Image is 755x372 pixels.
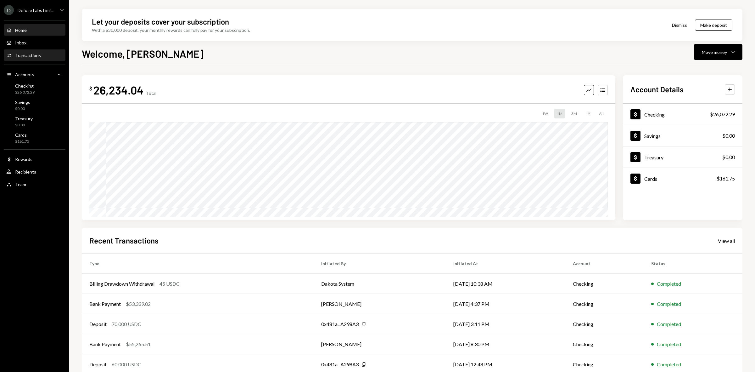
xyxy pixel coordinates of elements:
td: Checking [565,314,643,334]
div: Cards [15,132,29,138]
div: 70,000 USDC [112,320,141,328]
td: [DATE] 10:38 AM [446,274,565,294]
div: Completed [657,280,681,288]
div: Completed [657,300,681,308]
td: Checking [565,334,643,354]
div: Deposit [89,361,107,368]
td: Checking [565,274,643,294]
div: Savings [15,100,30,105]
a: Transactions [4,49,65,61]
a: Accounts [4,69,65,80]
div: $26,072.29 [710,111,735,118]
td: [DATE] 8:30 PM [446,334,565,354]
h2: Recent Transactions [89,235,159,246]
a: Checking$26,072.29 [623,104,742,125]
td: [PERSON_NAME] [314,294,446,314]
button: Dismiss [664,18,695,32]
td: [DATE] 3:11 PM [446,314,565,334]
a: View all [718,237,735,244]
a: Rewards [4,153,65,165]
div: Move money [702,49,727,55]
div: View all [718,238,735,244]
div: Completed [657,361,681,368]
th: Initiated By [314,254,446,274]
div: Savings [644,133,661,139]
div: Bank Payment [89,341,121,348]
div: $ [89,85,92,92]
div: Recipients [15,169,36,175]
div: ALL [596,109,608,118]
div: $0.00 [722,132,735,140]
div: Deposit [89,320,107,328]
h2: Account Details [630,84,684,94]
div: Transactions [15,53,41,58]
div: 60,000 USDC [112,361,141,368]
div: $26,072.29 [15,90,35,95]
div: Rewards [15,157,32,162]
div: Treasury [644,154,663,160]
div: $53,339.02 [126,300,151,308]
div: Completed [657,320,681,328]
div: Home [15,27,27,33]
div: Defuse Labs Limi... [18,8,53,13]
div: Checking [644,112,665,117]
div: Accounts [15,72,34,77]
td: Checking [565,294,643,314]
a: Cards$161.75 [623,168,742,189]
div: $161.75 [15,139,29,144]
a: Treasury$0.00 [623,146,742,168]
td: Dakota System [314,274,446,294]
div: $161.75 [717,175,735,182]
h1: Welcome, [PERSON_NAME] [82,47,204,60]
td: [PERSON_NAME] [314,334,446,354]
div: $55,265.51 [126,341,151,348]
th: Account [565,254,643,274]
div: 1Y [583,109,593,118]
div: 1M [554,109,565,118]
div: Total [146,90,156,96]
div: Treasury [15,116,33,121]
a: Savings$0.00 [4,98,65,113]
div: 26,234.04 [93,83,143,97]
div: $0.00 [15,106,30,112]
a: Home [4,24,65,36]
div: Cards [644,176,657,182]
div: 3M [569,109,579,118]
a: Treasury$0.00 [4,114,65,129]
div: With a $30,000 deposit, your monthly rewards can fully pay for your subscription. [92,27,250,33]
th: Initiated At [446,254,565,274]
div: Checking [15,83,35,89]
div: 45 USDC [159,280,180,288]
div: $0.00 [15,123,33,128]
a: Inbox [4,37,65,48]
button: Move money [694,44,742,60]
a: Team [4,179,65,190]
div: Completed [657,341,681,348]
div: Team [15,182,26,187]
th: Type [82,254,314,274]
div: 0x481a...A298A3 [321,320,359,328]
div: Let your deposits cover your subscription [92,16,229,27]
th: Status [644,254,742,274]
a: Savings$0.00 [623,125,742,146]
div: 1W [540,109,551,118]
div: $0.00 [722,153,735,161]
div: Inbox [15,40,26,45]
a: Checking$26,072.29 [4,81,65,96]
div: 0x481a...A298A3 [321,361,359,368]
div: Billing Drawdown Withdrawal [89,280,154,288]
td: [DATE] 4:37 PM [446,294,565,314]
button: Make deposit [695,20,732,31]
a: Recipients [4,166,65,177]
a: Cards$161.75 [4,130,65,146]
div: D [4,5,14,15]
div: Bank Payment [89,300,121,308]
